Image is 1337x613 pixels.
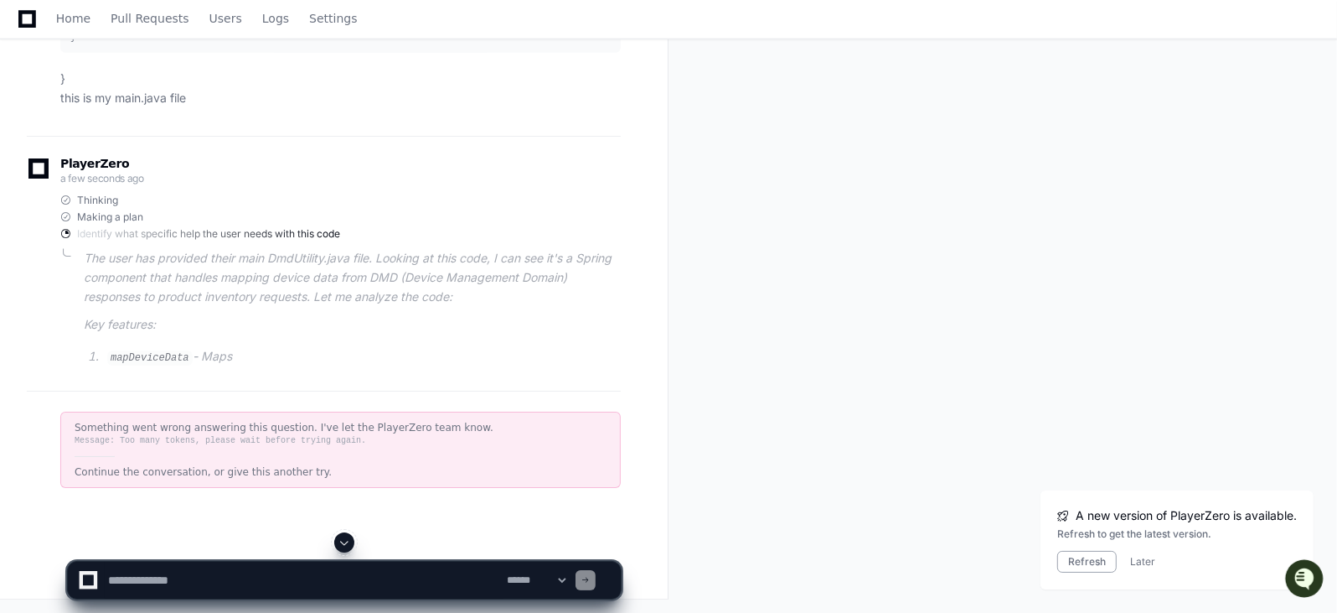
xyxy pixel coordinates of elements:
[75,434,607,448] div: Message: Too many tokens, please wait before trying again.
[75,465,607,479] div: Continue the conversation, or give this another try.
[60,158,129,169] span: PlayerZero
[1283,558,1329,603] iframe: Open customer support
[60,70,621,108] p: } this is my main.java file
[1057,551,1117,573] button: Refresh
[56,13,90,23] span: Home
[107,351,193,366] code: mapDeviceData
[77,210,143,224] span: Making a plan
[77,194,118,207] span: Thinking
[84,249,621,306] p: The user has provided their main DmdUtility.java file. Looking at this code, I can see it's a Spr...
[1057,527,1297,541] div: Refresh to get the latest version.
[285,130,305,150] button: Start new chat
[57,142,212,155] div: We're available if you need us!
[309,13,357,23] span: Settings
[17,67,305,94] div: Welcome
[60,172,144,184] span: a few seconds ago
[111,13,188,23] span: Pull Requests
[1076,507,1297,524] span: A new version of PlayerZero is available.
[262,13,289,23] span: Logs
[57,125,275,142] div: Start new chat
[167,176,203,189] span: Pylon
[17,17,50,50] img: PlayerZero
[17,125,47,155] img: 1756235613930-3d25f9e4-fa56-45dd-b3ad-e072dfbd1548
[102,347,621,367] li: - Maps
[75,421,607,434] div: Something went wrong answering this question. I've let the PlayerZero team know.
[77,227,340,241] span: Identify what specific help the user needs with this code
[118,175,203,189] a: Powered byPylon
[209,13,242,23] span: Users
[1130,555,1155,569] button: Later
[84,315,621,335] p: Key features:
